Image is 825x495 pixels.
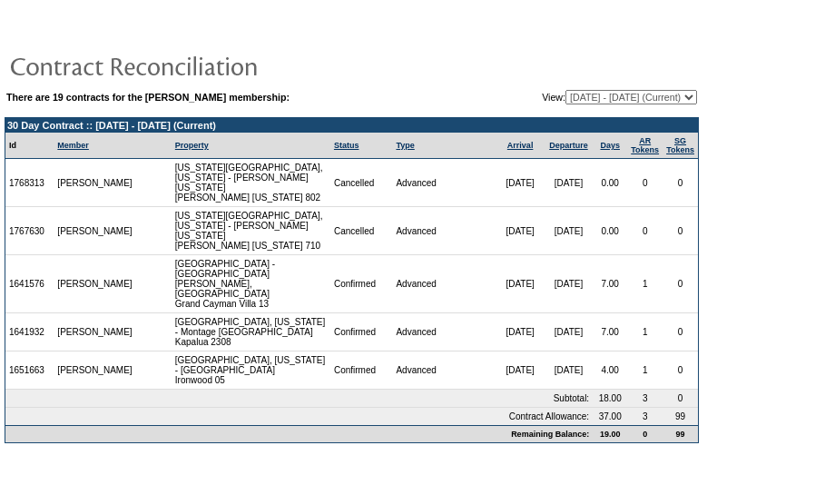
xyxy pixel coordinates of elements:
[593,207,627,255] td: 0.00
[549,141,588,150] a: Departure
[172,351,330,390] td: [GEOGRAPHIC_DATA], [US_STATE] - [GEOGRAPHIC_DATA] Ironwood 05
[545,159,593,207] td: [DATE]
[54,255,137,313] td: [PERSON_NAME]
[5,351,54,390] td: 1651663
[627,207,663,255] td: 0
[5,133,54,159] td: Id
[5,390,593,408] td: Subtotal:
[392,255,496,313] td: Advanced
[172,313,330,351] td: [GEOGRAPHIC_DATA], [US_STATE] - Montage [GEOGRAPHIC_DATA] Kapalua 2308
[453,90,697,104] td: View:
[330,313,393,351] td: Confirmed
[663,425,698,442] td: 99
[631,136,659,154] a: ARTokens
[5,255,54,313] td: 1641576
[507,141,534,150] a: Arrival
[5,207,54,255] td: 1767630
[545,207,593,255] td: [DATE]
[496,351,544,390] td: [DATE]
[600,141,620,150] a: Days
[392,159,496,207] td: Advanced
[496,159,544,207] td: [DATE]
[330,351,393,390] td: Confirmed
[663,255,698,313] td: 0
[663,408,698,425] td: 99
[172,207,330,255] td: [US_STATE][GEOGRAPHIC_DATA], [US_STATE] - [PERSON_NAME] [US_STATE] [PERSON_NAME] [US_STATE] 710
[54,313,137,351] td: [PERSON_NAME]
[593,408,627,425] td: 37.00
[593,351,627,390] td: 4.00
[330,159,393,207] td: Cancelled
[54,351,137,390] td: [PERSON_NAME]
[496,207,544,255] td: [DATE]
[593,159,627,207] td: 0.00
[663,159,698,207] td: 0
[54,159,137,207] td: [PERSON_NAME]
[593,390,627,408] td: 18.00
[545,351,593,390] td: [DATE]
[175,141,209,150] a: Property
[54,207,137,255] td: [PERSON_NAME]
[330,207,393,255] td: Cancelled
[663,390,698,408] td: 0
[392,207,496,255] td: Advanced
[627,408,663,425] td: 3
[593,425,627,442] td: 19.00
[5,408,593,425] td: Contract Allowance:
[57,141,89,150] a: Member
[627,351,663,390] td: 1
[496,313,544,351] td: [DATE]
[545,313,593,351] td: [DATE]
[593,255,627,313] td: 7.00
[627,313,663,351] td: 1
[392,351,496,390] td: Advanced
[172,159,330,207] td: [US_STATE][GEOGRAPHIC_DATA], [US_STATE] - [PERSON_NAME] [US_STATE] [PERSON_NAME] [US_STATE] 802
[5,159,54,207] td: 1768313
[330,255,393,313] td: Confirmed
[627,425,663,442] td: 0
[663,207,698,255] td: 0
[627,159,663,207] td: 0
[5,313,54,351] td: 1641932
[172,255,330,313] td: [GEOGRAPHIC_DATA] - [GEOGRAPHIC_DATA][PERSON_NAME], [GEOGRAPHIC_DATA] Grand Cayman Villa 13
[496,255,544,313] td: [DATE]
[9,47,372,84] img: pgTtlContractReconciliation.gif
[396,141,414,150] a: Type
[593,313,627,351] td: 7.00
[6,92,290,103] b: There are 19 contracts for the [PERSON_NAME] membership:
[663,313,698,351] td: 0
[5,118,698,133] td: 30 Day Contract :: [DATE] - [DATE] (Current)
[392,313,496,351] td: Advanced
[666,136,694,154] a: SGTokens
[627,390,663,408] td: 3
[334,141,359,150] a: Status
[545,255,593,313] td: [DATE]
[663,351,698,390] td: 0
[627,255,663,313] td: 1
[5,425,593,442] td: Remaining Balance:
